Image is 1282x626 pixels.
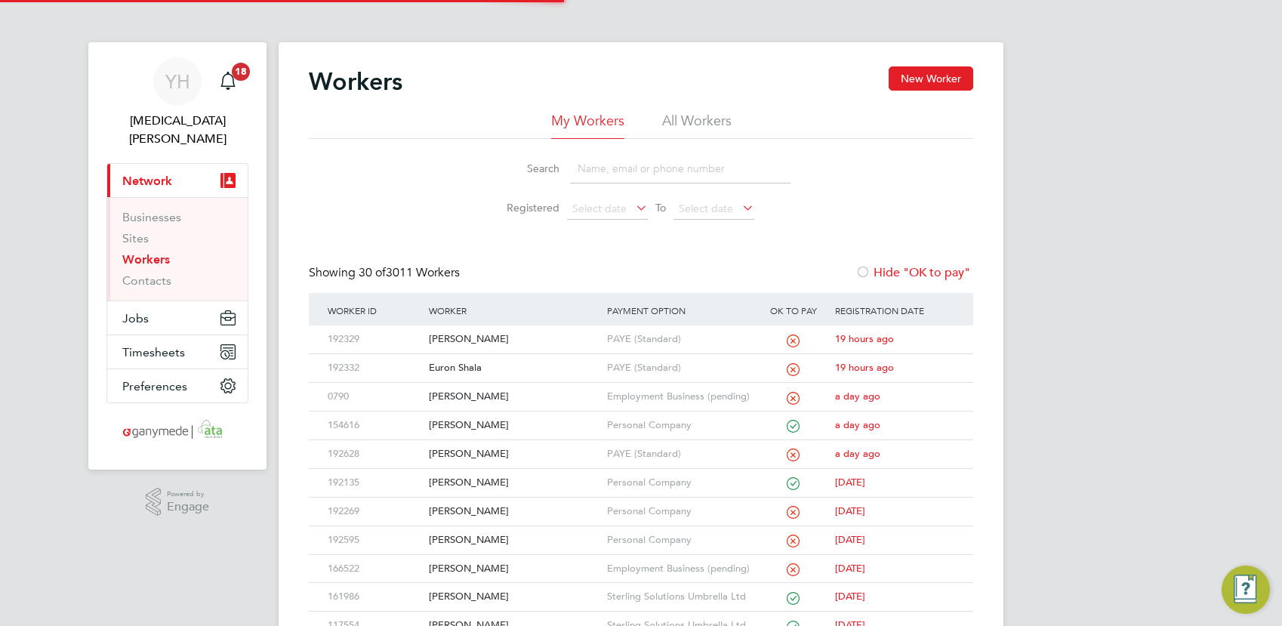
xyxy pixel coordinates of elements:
div: Showing [309,265,463,281]
div: 192135 [324,469,425,497]
button: Network [107,164,248,197]
a: 192628[PERSON_NAME]PAYE (Standard)a day ago [324,439,958,452]
span: Select date [572,202,627,215]
a: YH[MEDICAL_DATA][PERSON_NAME] [106,57,248,148]
a: Workers [122,252,170,267]
a: 192135[PERSON_NAME]Personal Company[DATE] [324,468,958,481]
div: Personal Company [603,498,756,526]
div: 192628 [324,440,425,468]
li: My Workers [551,112,624,139]
button: New Worker [889,66,973,91]
span: a day ago [835,390,880,402]
div: Network [107,197,248,301]
span: [DATE] [835,590,865,603]
span: 3011 Workers [359,265,460,280]
li: All Workers [662,112,732,139]
nav: Main navigation [88,42,267,470]
span: 18 [232,63,250,81]
a: 0790[PERSON_NAME]Employment Business (pending)a day ago [324,382,958,395]
div: PAYE (Standard) [603,325,756,353]
a: Powered byEngage [146,488,210,517]
div: 161986 [324,583,425,611]
span: 19 hours ago [835,332,894,345]
div: 0790 [324,383,425,411]
div: 192269 [324,498,425,526]
div: [PERSON_NAME] [425,526,602,554]
a: 192332Euron ShalaPAYE (Standard)19 hours ago [324,353,958,366]
div: 192329 [324,325,425,353]
div: 154616 [324,412,425,439]
div: 192332 [324,354,425,382]
div: PAYE (Standard) [603,354,756,382]
span: Jobs [122,311,149,325]
div: 192595 [324,526,425,554]
span: [DATE] [835,533,865,546]
a: Go to home page [106,418,248,443]
span: YH [165,72,190,91]
a: 18 [213,57,243,106]
div: Worker [425,293,602,328]
button: Jobs [107,301,248,335]
div: [PERSON_NAME] [425,469,602,497]
label: Registered [492,201,559,214]
div: Personal Company [603,469,756,497]
button: Engage Resource Center [1222,566,1270,614]
span: Preferences [122,379,187,393]
a: Businesses [122,210,181,224]
div: [PERSON_NAME] [425,383,602,411]
a: 154616[PERSON_NAME]Personal Companya day ago [324,411,958,424]
span: [DATE] [835,476,865,489]
div: Personal Company [603,412,756,439]
span: a day ago [835,418,880,431]
div: Employment Business (pending) [603,383,756,411]
span: To [651,198,670,217]
a: 161986[PERSON_NAME]Sterling Solutions Umbrella Ltd[DATE] [324,582,958,595]
span: Timesheets [122,345,185,359]
input: Name, email or phone number [570,154,790,183]
div: Sterling Solutions Umbrella Ltd [603,583,756,611]
div: [PERSON_NAME] [425,583,602,611]
span: Network [122,174,172,188]
a: Sites [122,231,149,245]
span: a day ago [835,447,880,460]
a: 192269[PERSON_NAME]Personal Company[DATE] [324,497,958,510]
div: Euron Shala [425,354,602,382]
a: 192329[PERSON_NAME]PAYE (Standard)19 hours ago [324,325,958,338]
a: 117554[PERSON_NAME]Sterling Solutions Umbrella Ltd[DATE] [324,611,958,624]
div: [PERSON_NAME] [425,498,602,526]
span: [DATE] [835,504,865,517]
div: OK to pay [755,293,831,328]
span: Yasmin Hemati-Gilani [106,112,248,148]
div: [PERSON_NAME] [425,555,602,583]
div: 166522 [324,555,425,583]
div: Payment Option [603,293,756,328]
label: Search [492,162,559,175]
span: [DATE] [835,562,865,575]
span: 30 of [359,265,386,280]
div: [PERSON_NAME] [425,440,602,468]
div: Personal Company [603,526,756,554]
a: Contacts [122,273,171,288]
button: Preferences [107,369,248,402]
div: Employment Business (pending) [603,555,756,583]
h2: Workers [309,66,402,97]
span: Powered by [167,488,209,501]
span: Select date [679,202,733,215]
label: Hide "OK to pay" [855,265,970,280]
a: 166522[PERSON_NAME]Employment Business (pending)[DATE] [324,554,958,567]
div: Worker ID [324,293,425,328]
span: 19 hours ago [835,361,894,374]
div: Registration Date [831,293,958,328]
div: [PERSON_NAME] [425,325,602,353]
button: Timesheets [107,335,248,369]
img: ganymedesolutions-logo-retina.png [119,418,237,443]
span: Engage [167,501,209,513]
div: [PERSON_NAME] [425,412,602,439]
a: 192595[PERSON_NAME]Personal Company[DATE] [324,526,958,538]
div: PAYE (Standard) [603,440,756,468]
